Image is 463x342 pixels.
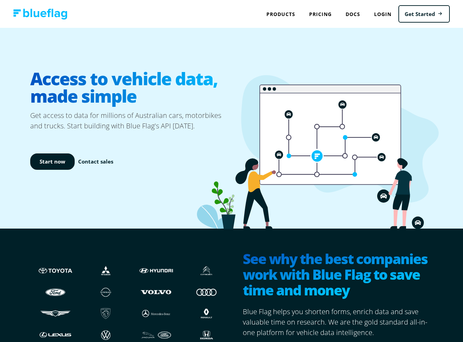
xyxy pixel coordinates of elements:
[88,328,124,342] img: Volkswagen logo
[398,5,450,23] a: Get Started
[37,328,74,342] img: Lexus logo
[339,7,367,21] a: Docs
[88,264,124,277] img: Mistubishi logo
[188,328,225,342] img: Honda logo
[243,307,433,338] p: Blue Flag helps you shorten forms, enrich data and save valuable time on research. We are the gol...
[37,285,74,299] img: Ford logo
[367,7,398,21] a: Login to Blue Flag application
[302,7,339,21] a: Pricing
[138,285,174,299] img: Volvo logo
[138,264,174,277] img: Hyundai logo
[88,307,124,320] img: Peugeot logo
[259,7,302,21] div: Products
[188,307,225,320] img: Renault logo
[30,64,232,110] h1: Access to vehicle data, made simple
[78,158,113,166] a: Contact sales
[188,264,225,277] img: Citroen logo
[243,251,433,300] h2: See why the best companies work with Blue Flag to save time and money
[138,328,174,342] img: JLR logo
[138,307,174,320] img: Mercedes logo
[30,153,75,170] a: Start now
[188,285,225,299] img: Audi logo
[37,264,74,277] img: Toyota logo
[13,9,67,19] img: Blue Flag logo
[37,307,74,320] img: Genesis logo
[30,110,232,131] p: Get access to data for millions of Australian cars, motorbikes and trucks. Start building with Bl...
[88,285,124,299] img: Nissan logo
